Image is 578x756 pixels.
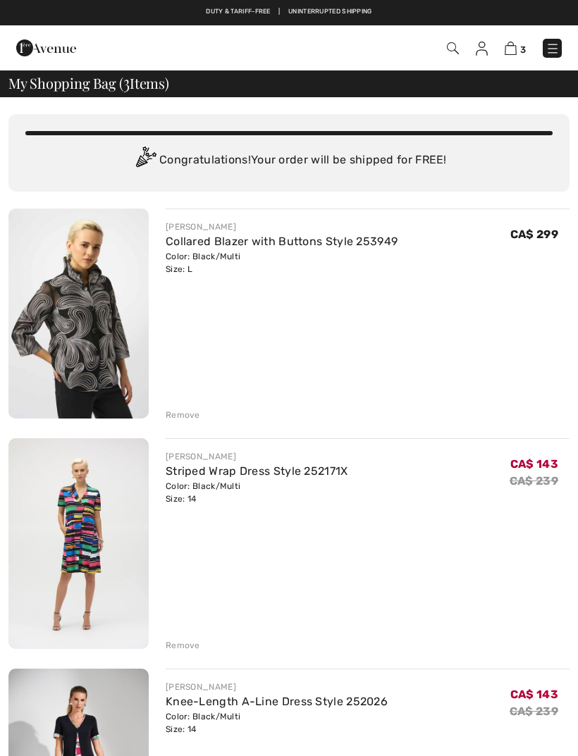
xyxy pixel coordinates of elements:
div: Color: Black/Multi Size: L [166,250,398,275]
div: [PERSON_NAME] [166,450,348,463]
s: CA$ 239 [510,474,558,488]
div: [PERSON_NAME] [166,221,398,233]
s: CA$ 239 [510,705,558,718]
div: Remove [166,639,200,652]
div: [PERSON_NAME] [166,681,388,693]
span: CA$ 299 [510,228,558,241]
img: Collared Blazer with Buttons Style 253949 [8,209,149,419]
a: Striped Wrap Dress Style 252171X [166,464,348,478]
a: Collared Blazer with Buttons Style 253949 [166,235,398,248]
img: 1ère Avenue [16,34,76,62]
img: Menu [546,42,560,56]
div: Color: Black/Multi Size: 14 [166,710,388,736]
a: Knee-Length A-Line Dress Style 252026 [166,695,388,708]
img: Striped Wrap Dress Style 252171X [8,438,149,649]
img: Shopping Bag [505,42,517,55]
img: My Info [476,42,488,56]
a: 1ère Avenue [16,40,76,54]
div: Color: Black/Multi Size: 14 [166,480,348,505]
span: 3 [123,73,130,91]
span: CA$ 143 [510,457,558,471]
a: 3 [505,39,526,56]
span: CA$ 143 [510,688,558,701]
div: Remove [166,409,200,421]
span: My Shopping Bag ( Items) [8,76,169,90]
img: Congratulation2.svg [131,147,159,175]
img: Search [447,42,459,54]
span: 3 [520,44,526,55]
div: Congratulations! Your order will be shipped for FREE! [25,147,553,175]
